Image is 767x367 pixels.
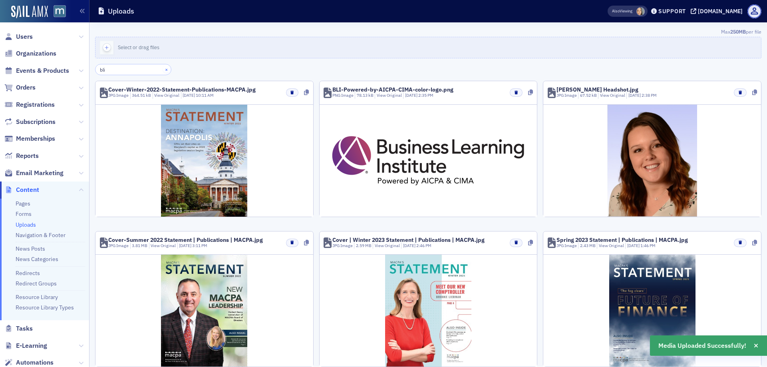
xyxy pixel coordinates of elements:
span: Users [16,32,33,41]
span: Profile [747,4,761,18]
div: 2.59 MB [354,243,372,249]
div: 3.81 MB [130,243,148,249]
a: View Original [600,92,625,98]
div: Cover | Winter 2023 Statement | Publications | MACPA.jpg [332,237,485,243]
span: 2:35 PM [418,92,433,98]
span: [DATE] [403,243,416,248]
span: 1:46 PM [640,243,656,248]
span: Content [16,185,39,194]
span: Media Uploaded Successfully! [658,341,746,351]
div: JPG Image [332,243,353,249]
h1: Uploads [108,6,134,16]
a: Resource Library [16,293,58,301]
div: 67.52 kB [578,92,597,99]
div: JPG Image [108,243,129,249]
button: Select or drag files [95,37,761,58]
button: [DOMAIN_NAME] [691,8,745,14]
span: [DATE] [183,92,196,98]
a: Orders [4,83,36,92]
a: Events & Products [4,66,69,75]
div: PNG Image [332,92,354,99]
a: Memberships [4,134,55,143]
div: Also [612,8,620,14]
button: × [163,66,170,73]
span: Orders [16,83,36,92]
a: Email Marketing [4,169,64,178]
span: Events & Products [16,66,69,75]
span: Organizations [16,49,56,58]
div: 78.13 kB [355,92,374,99]
div: Cover-Winter-2022-Statement-Publications-MACPA.jpg [108,87,256,92]
div: [DOMAIN_NAME] [698,8,743,15]
span: 2:38 PM [642,92,657,98]
a: View Original [377,92,402,98]
span: 10:11 AM [196,92,214,98]
a: Redirect Groups [16,280,57,287]
a: Content [4,185,39,194]
a: View Original [375,243,400,248]
img: SailAMX [54,5,66,18]
div: JPG Image [556,243,577,249]
span: Registrations [16,100,55,109]
a: Navigation & Footer [16,231,66,239]
a: Subscriptions [4,118,56,126]
a: News Categories [16,255,58,263]
div: Cover-Summer 2022 Statement | Publications | MACPA.jpg [108,237,263,243]
img: SailAMX [11,6,48,18]
a: View Original [151,243,176,248]
span: Email Marketing [16,169,64,178]
a: News Posts [16,245,45,252]
span: [DATE] [179,243,192,248]
a: Organizations [4,49,56,58]
span: [DATE] [628,92,642,98]
a: Uploads [16,221,36,228]
span: Viewing [612,8,632,14]
div: JPG Image [556,92,577,99]
a: Users [4,32,33,41]
div: Spring 2023 Statement | Publications | MACPA.jpg [556,237,688,243]
a: Pages [16,200,30,207]
input: Search… [95,64,171,75]
span: 3:11 PM [192,243,207,248]
a: Redirects [16,269,40,277]
div: 364.51 kB [130,92,151,99]
a: View Homepage [48,5,66,19]
span: Subscriptions [16,118,56,126]
span: Memberships [16,134,55,143]
span: [DATE] [627,243,640,248]
span: Automations [16,358,54,367]
a: View Original [599,243,624,248]
span: Reports [16,152,39,160]
span: 250MB [730,28,746,35]
span: E-Learning [16,341,47,350]
a: Resource Library Types [16,304,74,311]
div: 2.43 MB [578,243,596,249]
div: BLI-Powered-by-AICPA-CIMA-color-logo.png [332,87,453,92]
span: [DATE] [405,92,418,98]
span: 2:46 PM [416,243,431,248]
div: Max per file [95,28,761,37]
a: Forms [16,210,32,217]
span: Aiyana Scarborough [636,7,645,16]
span: Tasks [16,324,33,333]
a: Tasks [4,324,33,333]
a: Automations [4,358,54,367]
span: Select or drag files [118,44,159,50]
a: View Original [154,92,179,98]
a: E-Learning [4,341,47,350]
a: Reports [4,152,39,160]
div: [PERSON_NAME] Headshot.jpg [556,87,638,92]
div: Support [658,8,686,15]
div: JPG Image [108,92,129,99]
a: Registrations [4,100,55,109]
